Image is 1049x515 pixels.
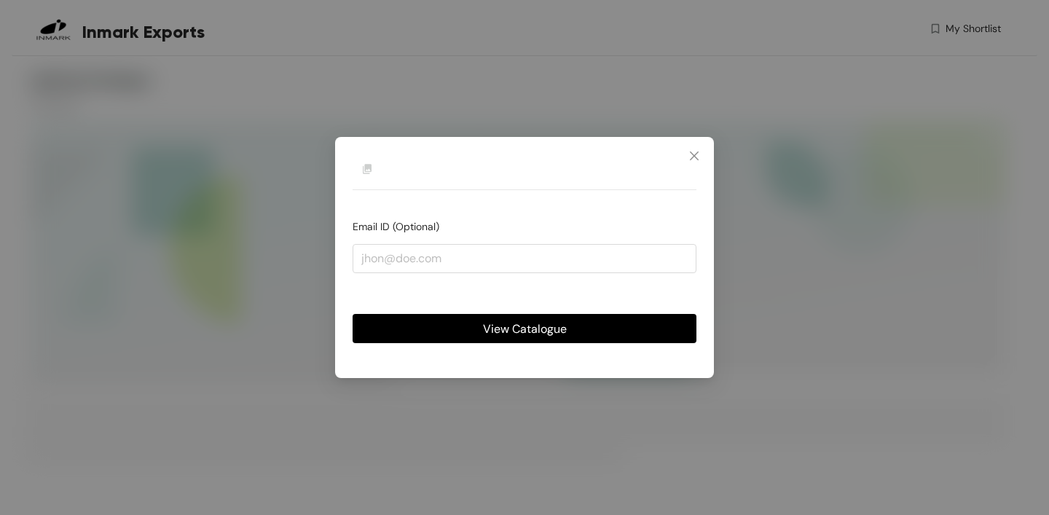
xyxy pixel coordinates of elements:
button: View Catalogue [353,314,696,343]
span: Email ID (Optional) [353,220,439,233]
img: Buyer Portal [353,154,382,184]
span: close [688,150,700,162]
input: jhon@doe.com [353,244,696,273]
span: View Catalogue [483,319,567,337]
button: Close [675,137,714,176]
